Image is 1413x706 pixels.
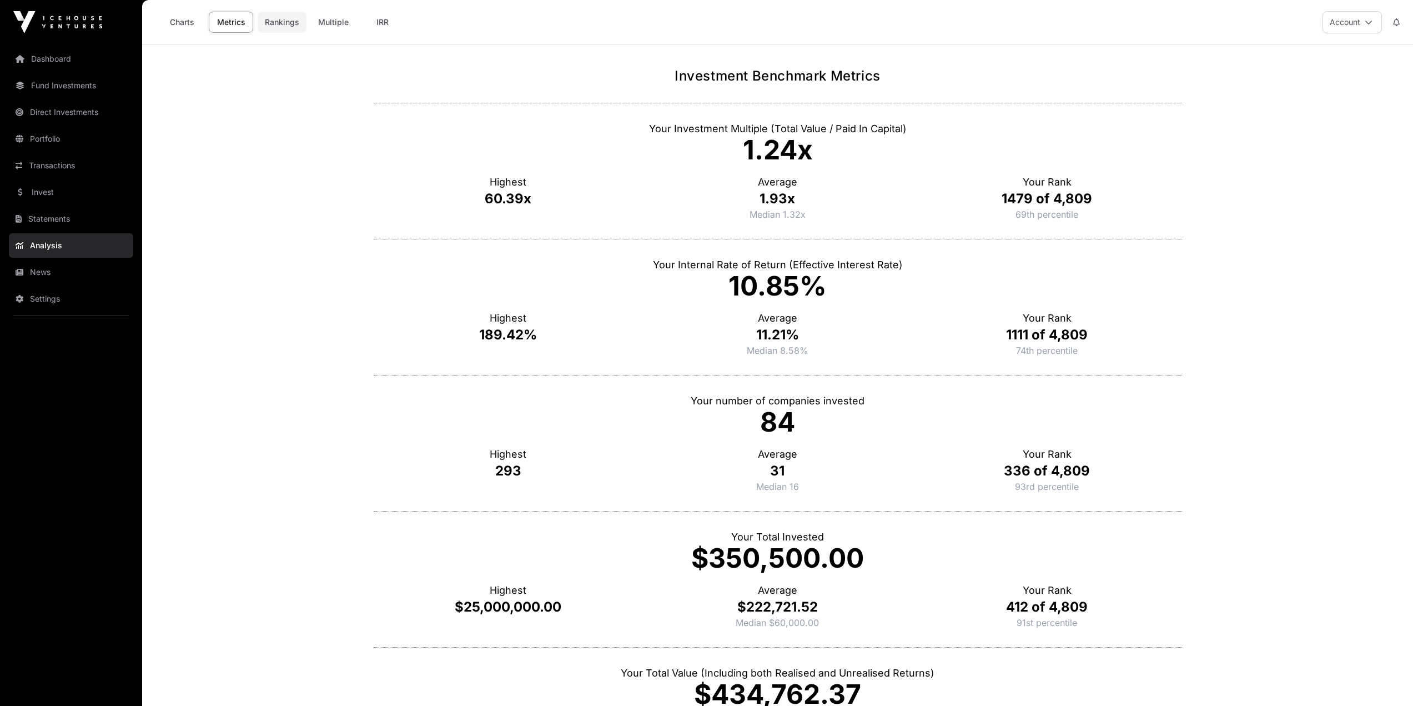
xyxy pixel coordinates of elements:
[374,598,643,616] p: $25,000,000.00
[643,208,912,221] p: Median 1.32x
[9,47,133,71] a: Dashboard
[258,12,306,33] a: Rankings
[9,287,133,311] a: Settings
[1357,653,1413,706] iframe: Chat Widget
[1017,616,1077,629] p: Percentage of investors below this ranking.
[912,583,1181,598] p: Your Rank
[374,665,1182,681] p: Your Total Value (Including both Realised and Unrealised Returns)
[374,257,1182,273] p: Your Internal Rate of Return (Effective Interest Rate)
[13,11,102,33] img: Icehouse Ventures Logo
[374,190,643,208] p: 60.39x
[9,153,133,178] a: Transactions
[374,137,1182,163] p: 1.24x
[643,616,912,629] p: Median $60,000.00
[912,190,1181,208] p: 1479 of 4,809
[9,260,133,284] a: News
[374,545,1182,572] p: $350,500.00
[1015,480,1079,493] p: Percentage of investors below this ranking.
[643,174,912,190] p: Average
[374,67,1182,85] h1: Investment Benchmark Metrics
[311,12,356,33] a: Multiple
[374,447,643,462] p: Highest
[374,121,1182,137] p: Your Investment Multiple (Total Value / Paid In Capital)
[9,233,133,258] a: Analysis
[643,462,912,480] p: 31
[374,273,1182,299] p: 10.85%
[374,174,643,190] p: Highest
[9,127,133,151] a: Portfolio
[374,326,643,344] p: 189.42%
[360,12,405,33] a: IRR
[374,462,643,480] p: 293
[643,480,912,493] p: Median 16
[374,529,1182,545] p: Your Total Invested
[643,190,912,208] p: 1.93x
[1016,344,1078,357] p: Percentage of investors below this ranking.
[160,12,204,33] a: Charts
[643,598,912,616] p: $222,721.52
[643,326,912,344] p: 11.21%
[643,311,912,326] p: Average
[912,447,1181,462] p: Your Rank
[1015,208,1078,221] p: Percentage of investors below this ranking.
[643,583,912,598] p: Average
[1323,11,1382,33] button: Account
[209,12,253,33] a: Metrics
[374,311,643,326] p: Highest
[374,393,1182,409] p: Your number of companies invested
[374,583,643,598] p: Highest
[9,73,133,98] a: Fund Investments
[912,326,1181,344] p: 1111 of 4,809
[643,344,912,357] p: Median 8.58%
[9,100,133,124] a: Direct Investments
[912,598,1181,616] p: 412 of 4,809
[643,447,912,462] p: Average
[912,174,1181,190] p: Your Rank
[912,462,1181,480] p: 336 of 4,809
[912,311,1181,326] p: Your Rank
[374,409,1182,435] p: 84
[9,207,133,231] a: Statements
[9,180,133,204] a: Invest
